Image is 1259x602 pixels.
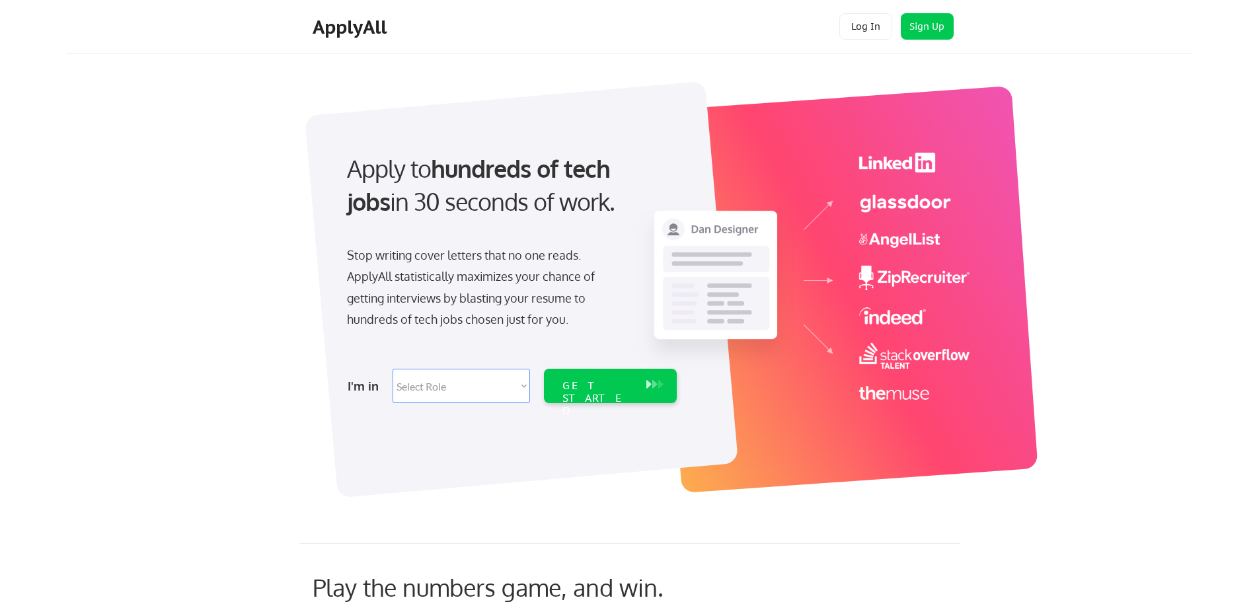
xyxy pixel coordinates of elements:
[901,13,954,40] button: Sign Up
[348,375,385,396] div: I'm in
[347,153,616,216] strong: hundreds of tech jobs
[313,16,391,38] div: ApplyAll
[347,245,619,330] div: Stop writing cover letters that no one reads. ApplyAll statistically maximizes your chance of get...
[562,379,633,418] div: GET STARTED
[839,13,892,40] button: Log In
[347,152,671,219] div: Apply to in 30 seconds of work.
[313,573,722,601] div: Play the numbers game, and win.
